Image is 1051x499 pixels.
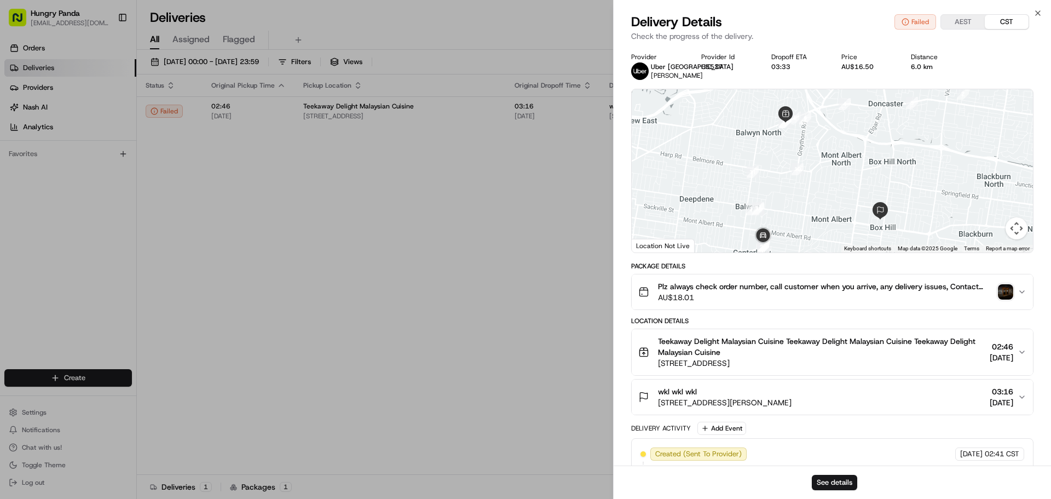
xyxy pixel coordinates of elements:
div: 5 [789,112,801,124]
div: 6.0 km [911,62,963,71]
span: [PERSON_NAME] [651,71,703,80]
div: Package Details [631,262,1033,271]
button: C5537 [701,62,723,71]
div: 2 [957,88,969,100]
p: Check the progress of the delivery. [631,31,1033,42]
div: 4 [839,98,851,110]
a: Report a map error [986,245,1030,251]
button: See details [812,475,857,490]
span: [STREET_ADDRESS] [658,358,985,369]
span: Uber [GEOGRAPHIC_DATA] [651,62,734,71]
span: wkl wkl wkl [658,386,697,397]
div: 10 [792,163,804,175]
div: 11 [747,166,759,178]
button: Failed [894,14,936,30]
img: Google [634,238,671,253]
span: Teekaway Delight Malaysian Cuisine Teekaway Delight Malaysian Cuisine Teekaway Delight Malaysian ... [658,336,985,358]
div: Price [841,53,894,61]
div: 9 [799,112,811,124]
button: Map camera controls [1006,217,1027,239]
img: photo_proof_of_pickup image [998,284,1013,300]
div: Distance [911,53,963,61]
span: Plz always check order number, call customer when you arrive, any delivery issues, Contact WhatsA... [658,281,994,292]
div: Location Details [631,317,1033,325]
div: 03:33 [771,62,824,71]
button: AEST [941,15,985,29]
button: Add Event [697,422,746,435]
span: 02:41 CST [985,449,1019,459]
a: Terms [964,245,979,251]
div: 12 [746,203,758,215]
span: AU$18.01 [658,292,994,303]
button: Teekaway Delight Malaysian Cuisine Teekaway Delight Malaysian Cuisine Teekaway Delight Malaysian ... [632,329,1033,375]
div: Dropoff ETA [771,53,824,61]
button: CST [985,15,1029,29]
span: Created (Sent To Provider) [655,449,742,459]
img: uber-new-logo.jpeg [631,62,649,80]
span: Map data ©2025 Google [898,245,957,251]
button: wkl wkl wkl[STREET_ADDRESS][PERSON_NAME]03:16[DATE] [632,380,1033,415]
div: Provider [631,53,684,61]
div: Provider Id [701,53,754,61]
div: Location Not Live [632,239,695,253]
span: [DATE] [990,352,1013,363]
span: [DATE] [990,397,1013,408]
span: [STREET_ADDRESS][PERSON_NAME] [658,397,792,408]
span: 02:46 [990,341,1013,352]
span: Delivery Details [631,13,722,31]
div: AU$16.50 [841,62,894,71]
span: [DATE] [960,449,983,459]
button: Plz always check order number, call customer when you arrive, any delivery issues, Contact WhatsA... [632,274,1033,309]
div: 3 [906,97,918,109]
div: 20 [757,241,769,253]
a: Open this area in Google Maps (opens a new window) [634,238,671,253]
button: Keyboard shortcuts [844,245,891,253]
div: 14 [752,202,764,214]
span: 03:16 [990,386,1013,397]
div: Delivery Activity [631,424,691,433]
